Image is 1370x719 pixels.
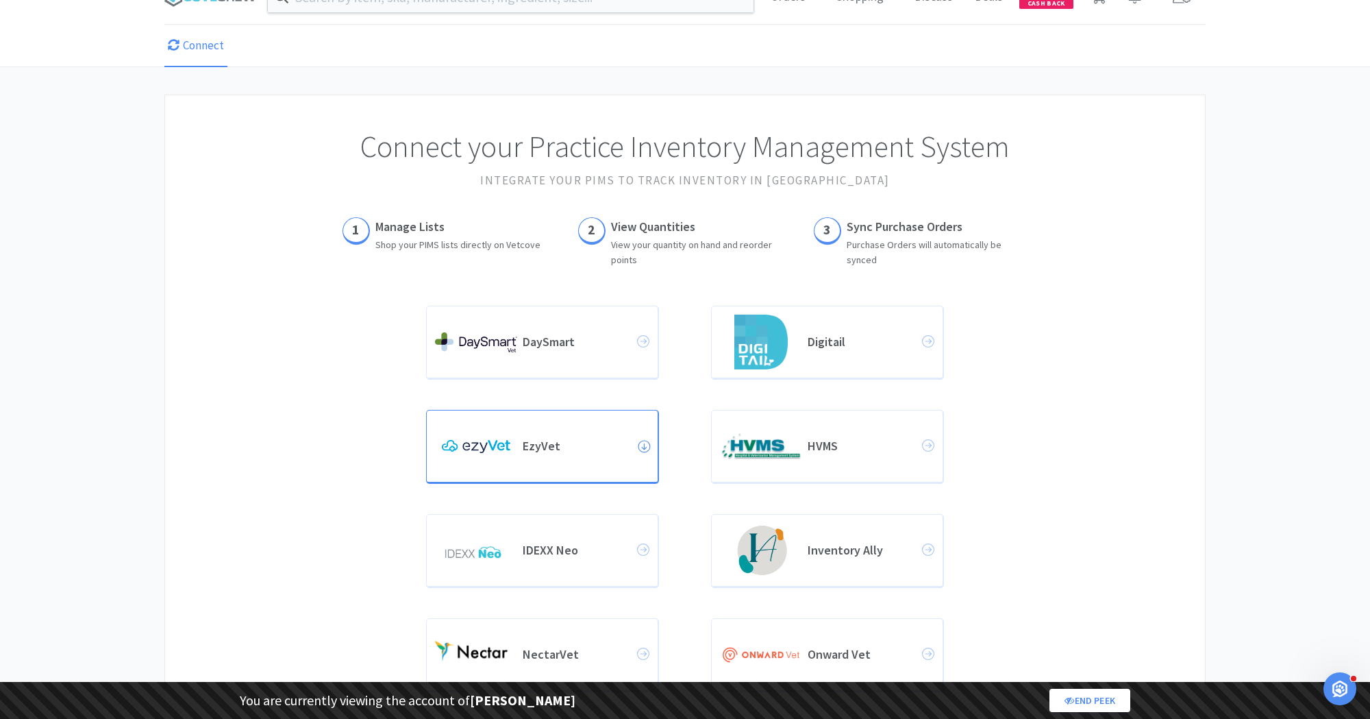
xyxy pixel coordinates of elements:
[426,514,659,588] a: IDEXX Neo
[823,219,831,241] h5: 3
[375,237,540,252] p: Shop your PIMS lists directly on Vetcove
[375,217,540,237] h3: Manage Lists
[435,537,517,565] img: 83a5503412444d67a5f04f945b7e0c10_1.png
[711,410,944,484] a: HVMS
[164,25,227,67] a: Connect
[352,219,360,241] h5: 1
[240,690,575,711] p: You are currently viewing the account of
[206,123,1164,171] h1: Connect your Practice Inventory Management System
[206,171,1164,190] h2: Integrate your PIMS to track inventory in [GEOGRAPHIC_DATA]
[720,646,802,664] img: 9b4401865b3e462abed0263275473d06_71.jpg
[711,618,944,692] a: Onward Vet
[847,217,1027,237] h3: Sync Purchase Orders
[808,647,922,662] h4: Onward Vet
[435,637,517,672] img: d8a74882713747e9a59b278a778182a5_84.png
[588,219,595,241] h5: 2
[808,543,922,558] h4: Inventory Ally
[1323,672,1356,705] iframe: Intercom live chat
[734,315,787,369] img: 098bebcf380d4484827500cb08923cf0_73.png
[426,306,659,380] a: DaySmart
[734,523,788,578] img: 346c0a27c7fc4e73b18e6fb6a05c82cf_83.png
[711,306,944,380] a: Digitail
[1049,689,1130,712] a: End Peek
[808,334,922,350] h4: Digitail
[435,433,517,460] img: 6a098d29df8442dcaff5cc452bd93bac_87.png
[720,433,802,459] img: f42fa9d76cc8426e86f1552c1cc07d49_37.jpg
[808,439,922,454] h4: HVMS
[426,618,659,692] a: NectarVet
[711,514,944,588] a: Inventory Ally
[847,237,1027,268] p: Purchase Orders will automatically be synced
[523,543,637,558] h4: IDEXX Neo
[611,217,792,237] h3: View Quantities
[523,647,637,662] h4: NectarVet
[523,334,637,350] h4: DaySmart
[426,410,659,484] a: EzyVet
[470,692,575,709] strong: [PERSON_NAME]
[523,439,637,454] h4: EzyVet
[611,237,792,268] p: View your quantity on hand and reorder points
[435,332,517,352] img: bf098c5ced924ae6935cda02a12f4fbd_74.png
